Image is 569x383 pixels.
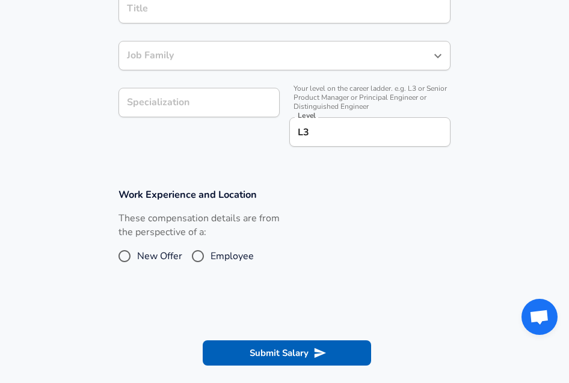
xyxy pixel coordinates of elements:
input: L3 [295,123,445,141]
button: Open [429,47,446,64]
span: New Offer [137,249,182,263]
span: Employee [211,249,254,263]
div: Open chat [521,299,558,335]
label: Level [298,112,316,119]
input: Software Engineer [124,46,427,65]
h3: Work Experience and Location [118,188,451,201]
button: Submit Salary [203,340,371,366]
input: Specialization [118,88,280,117]
span: Your level on the career ladder. e.g. L3 or Senior Product Manager or Principal Engineer or Disti... [289,84,451,111]
label: These compensation details are from the perspective of a: [118,212,280,239]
